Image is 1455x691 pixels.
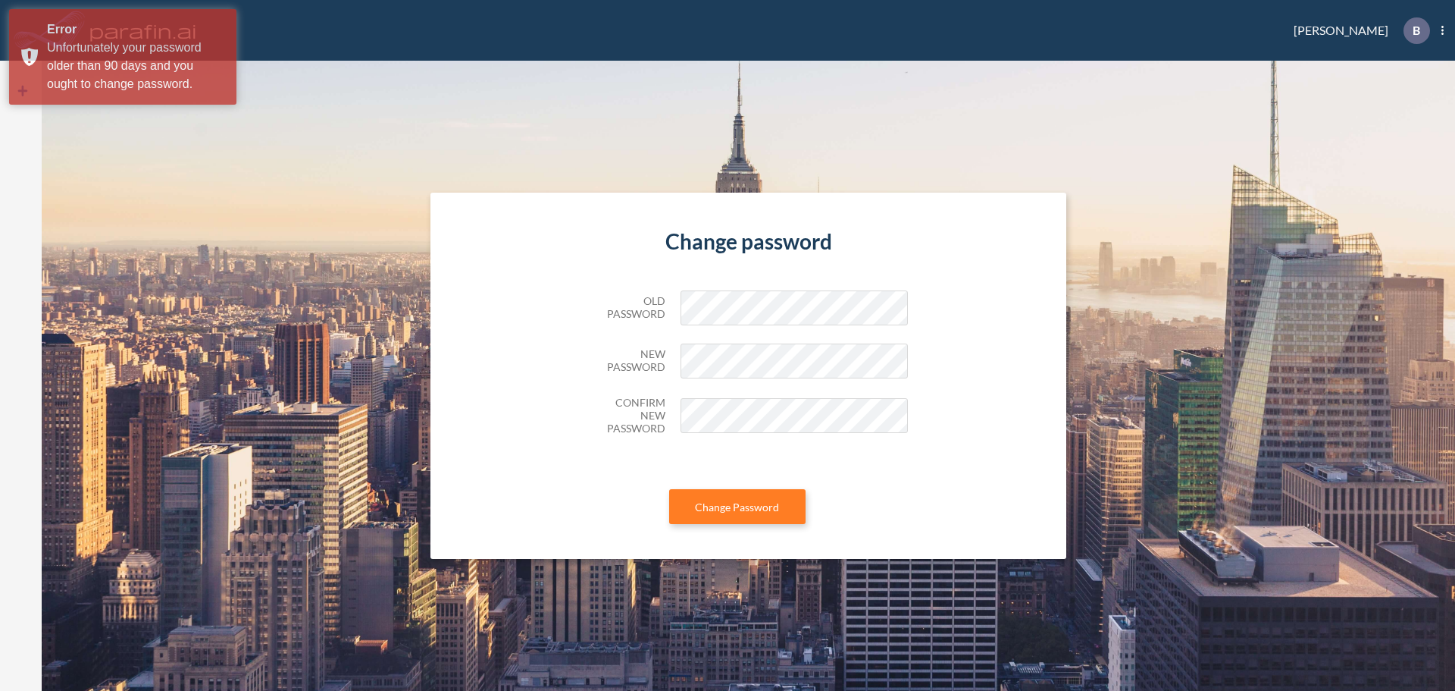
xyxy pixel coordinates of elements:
button: Change Password [669,489,806,524]
p: B [1413,24,1420,37]
div: [PERSON_NAME] [1271,17,1444,44]
div: Unfortunately your password older than 90 days and you ought to change password. [47,39,225,93]
h5: Confirm New Password [590,397,665,435]
h4: Change password [590,229,908,255]
h5: New Password [590,348,665,374]
h5: Old Password [590,295,665,321]
div: Error [47,20,225,39]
